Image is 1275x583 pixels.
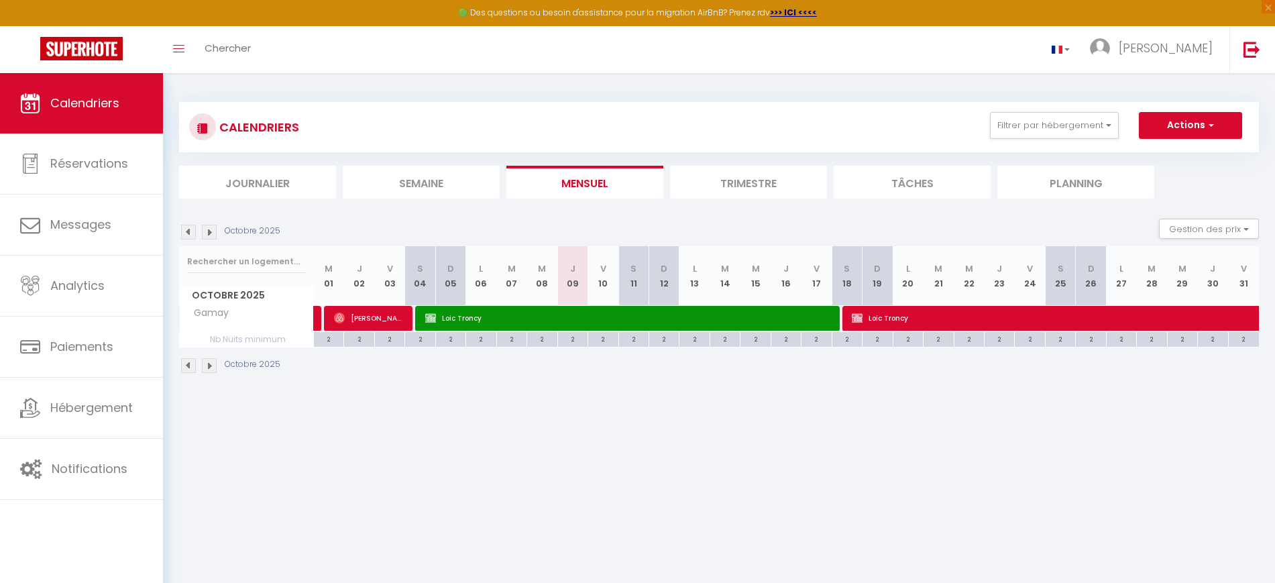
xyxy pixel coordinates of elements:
div: 2 [985,332,1014,345]
th: 22 [954,246,984,306]
li: Trimestre [670,166,827,199]
th: 08 [527,246,557,306]
div: 2 [954,332,984,345]
div: 2 [375,332,404,345]
abbr: V [814,262,820,275]
abbr: L [906,262,910,275]
span: Loic Troncy [425,305,828,331]
div: 2 [1229,332,1259,345]
span: Hébergement [50,399,133,416]
p: Octobre 2025 [225,358,280,371]
img: logout [1243,41,1260,58]
div: 2 [1046,332,1075,345]
abbr: D [1088,262,1095,275]
a: Chercher [195,26,261,73]
th: 04 [405,246,435,306]
th: 02 [344,246,374,306]
strong: >>> ICI <<<< [770,7,817,18]
span: Analytics [50,277,105,294]
abbr: S [844,262,850,275]
abbr: M [325,262,333,275]
abbr: M [538,262,546,275]
abbr: J [997,262,1002,275]
th: 31 [1228,246,1259,306]
th: 28 [1137,246,1167,306]
th: 24 [1015,246,1045,306]
div: 2 [558,332,588,345]
abbr: D [874,262,881,275]
th: 27 [1106,246,1136,306]
th: 17 [801,246,832,306]
abbr: L [1119,262,1123,275]
div: 2 [649,332,679,345]
span: Calendriers [50,95,119,111]
abbr: S [1058,262,1064,275]
abbr: M [934,262,942,275]
span: Octobre 2025 [180,286,313,305]
th: 14 [710,246,740,306]
th: 03 [374,246,404,306]
div: 2 [466,332,496,345]
div: 2 [497,332,526,345]
abbr: D [661,262,667,275]
h3: CALENDRIERS [216,112,299,142]
th: 23 [984,246,1014,306]
th: 01 [314,246,344,306]
div: 2 [679,332,709,345]
li: Planning [997,166,1154,199]
th: 05 [435,246,465,306]
li: Tâches [834,166,991,199]
span: Messages [50,216,111,233]
button: Actions [1139,112,1242,139]
div: 2 [801,332,831,345]
div: 2 [1107,332,1136,345]
div: 2 [1015,332,1044,345]
div: 2 [1137,332,1166,345]
div: 2 [436,332,465,345]
abbr: D [447,262,454,275]
div: 2 [832,332,862,345]
span: [PERSON_NAME] [1119,40,1213,56]
abbr: V [1241,262,1247,275]
th: 07 [496,246,526,306]
th: 20 [893,246,923,306]
div: 2 [893,332,923,345]
div: 2 [863,332,892,345]
th: 25 [1045,246,1075,306]
div: 2 [740,332,770,345]
abbr: L [693,262,697,275]
div: 2 [1076,332,1105,345]
div: 2 [344,332,374,345]
div: 2 [1168,332,1197,345]
span: Nb Nuits minimum [180,332,313,347]
abbr: M [965,262,973,275]
img: ... [1090,38,1110,58]
th: 15 [740,246,771,306]
span: Gamay [182,306,232,321]
div: 2 [771,332,801,345]
th: 19 [863,246,893,306]
div: 2 [314,332,343,345]
div: 2 [710,332,740,345]
th: 29 [1167,246,1197,306]
div: 2 [527,332,557,345]
abbr: S [630,262,636,275]
abbr: M [508,262,516,275]
a: ... [PERSON_NAME] [1080,26,1229,73]
span: Chercher [205,41,251,55]
li: Semaine [343,166,500,199]
div: 2 [588,332,618,345]
p: Octobre 2025 [225,225,280,237]
span: Paiements [50,338,113,355]
th: 06 [466,246,496,306]
th: 12 [649,246,679,306]
th: 30 [1198,246,1228,306]
th: 09 [557,246,588,306]
abbr: J [357,262,362,275]
span: [PERSON_NAME] [334,305,404,331]
abbr: J [783,262,789,275]
abbr: V [600,262,606,275]
abbr: M [721,262,729,275]
th: 13 [679,246,710,306]
th: 16 [771,246,801,306]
